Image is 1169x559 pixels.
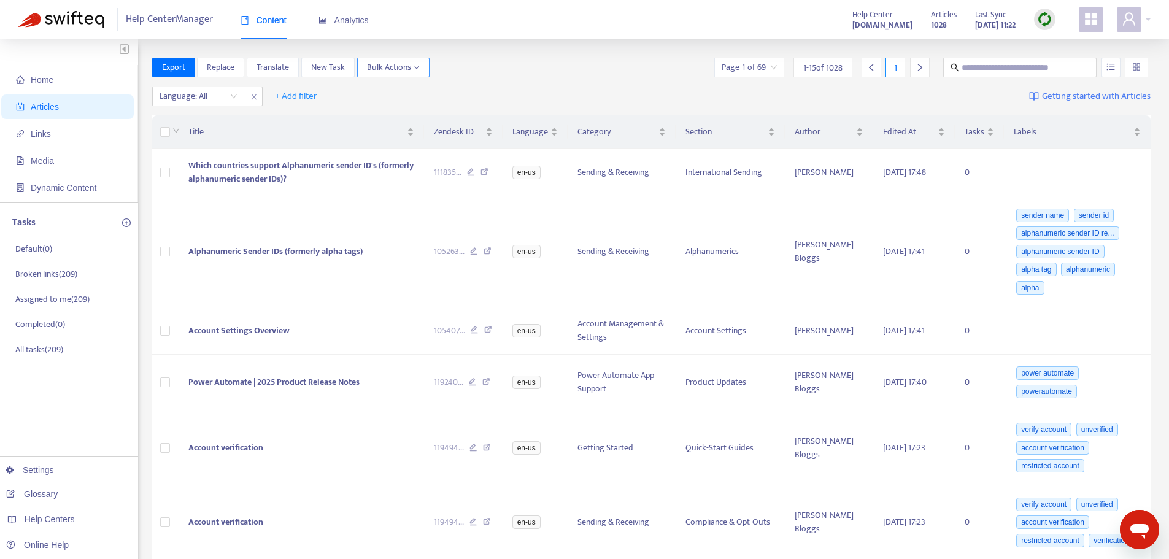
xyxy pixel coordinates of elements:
span: + Add filter [275,89,317,104]
span: verify account [1016,498,1071,511]
span: en-us [512,515,541,529]
span: Account Settings Overview [188,323,290,337]
span: Getting started with Articles [1042,90,1151,104]
span: Account verification [188,515,263,529]
p: Completed ( 0 ) [15,318,65,331]
span: en-us [512,245,541,258]
a: Getting started with Articles [1029,87,1151,106]
td: 0 [955,355,1004,411]
span: area-chart [318,16,327,25]
span: plus-circle [122,218,131,227]
th: Zendesk ID [424,115,503,149]
img: Swifteq [18,11,104,28]
span: unverified [1076,423,1118,436]
td: [PERSON_NAME] Bloggs [785,196,873,307]
span: search [951,63,959,72]
span: Home [31,75,53,85]
button: Translate [247,58,299,77]
span: alpha tag [1016,263,1056,276]
span: power automate [1016,366,1079,380]
span: Translate [257,61,289,74]
button: + Add filter [266,87,326,106]
span: unordered-list [1106,63,1115,71]
span: file-image [16,156,25,165]
span: Power Automate | 2025 Product Release Notes [188,375,360,389]
span: alphanumeric sender ID re... [1016,226,1119,240]
span: alphanumeric [1061,263,1115,276]
a: Online Help [6,540,69,550]
button: unordered-list [1101,58,1121,77]
span: home [16,75,25,84]
span: Tasks [965,125,984,139]
span: [DATE] 17:48 [883,165,926,179]
span: Title [188,125,404,139]
p: Assigned to me ( 209 ) [15,293,90,306]
iframe: Button to launch messaging window, conversation in progress [1120,510,1159,549]
span: 1 - 15 of 1028 [803,61,843,74]
img: sync.dc5367851b00ba804db3.png [1037,12,1052,27]
span: Edited At [883,125,935,139]
p: All tasks ( 209 ) [15,343,63,356]
span: alpha [1016,281,1044,295]
span: Analytics [318,15,369,25]
td: Account Management & Settings [568,307,676,355]
strong: [DOMAIN_NAME] [852,18,912,32]
span: right [916,63,924,72]
span: Account verification [188,441,263,455]
button: New Task [301,58,355,77]
span: [DATE] 17:41 [883,323,925,337]
td: Power Automate App Support [568,355,676,411]
span: appstore [1084,12,1098,26]
button: Export [152,58,195,77]
span: powerautomate [1016,385,1077,398]
div: 1 [885,58,905,77]
th: Language [503,115,568,149]
td: Quick-Start Guides [676,411,785,486]
span: [DATE] 17:23 [883,441,925,455]
p: Broken links ( 209 ) [15,268,77,280]
span: book [241,16,249,25]
th: Section [676,115,785,149]
span: Dynamic Content [31,183,96,193]
td: 0 [955,411,1004,486]
strong: [DATE] 11:22 [975,18,1016,32]
span: 119240 ... [434,376,463,389]
span: Content [241,15,287,25]
th: Author [785,115,873,149]
a: Glossary [6,489,58,499]
span: New Task [311,61,345,74]
span: 119494 ... [434,515,464,529]
span: en-us [512,441,541,455]
th: Edited At [873,115,955,149]
td: International Sending [676,149,785,196]
span: account verification [1016,441,1089,455]
span: Zendesk ID [434,125,483,139]
span: 105407 ... [434,324,465,337]
span: [DATE] 17:23 [883,515,925,529]
span: close [246,90,262,104]
span: Language [512,125,548,139]
td: Getting Started [568,411,676,486]
span: Section [685,125,765,139]
span: left [867,63,876,72]
td: 0 [955,196,1004,307]
span: Author [795,125,854,139]
button: Replace [197,58,244,77]
span: sender name [1016,209,1069,222]
span: restricted account [1016,459,1084,472]
span: en-us [512,376,541,389]
span: 111835 ... [434,166,461,179]
td: Sending & Receiving [568,149,676,196]
td: [PERSON_NAME] [785,149,873,196]
th: Title [179,115,424,149]
p: Default ( 0 ) [15,242,52,255]
th: Tasks [955,115,1004,149]
p: Tasks [12,215,36,230]
span: Labels [1014,125,1131,139]
span: Help Centers [25,514,75,524]
span: [DATE] 17:40 [883,375,927,389]
span: link [16,129,25,138]
span: Alphanumeric Sender IDs (formerly alpha tags) [188,244,363,258]
td: [PERSON_NAME] [785,307,873,355]
span: [DATE] 17:41 [883,244,925,258]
